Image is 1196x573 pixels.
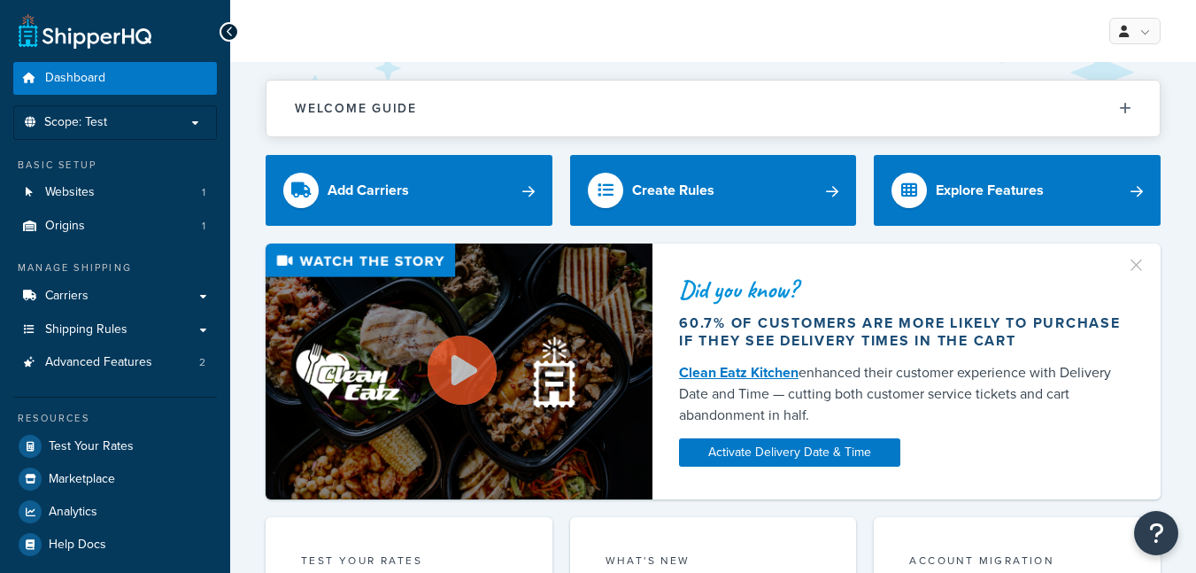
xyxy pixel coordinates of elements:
[13,529,217,561] a: Help Docs
[13,176,217,209] a: Websites1
[49,505,97,520] span: Analytics
[13,62,217,95] a: Dashboard
[328,178,409,203] div: Add Carriers
[49,439,134,454] span: Test Your Rates
[45,289,89,304] span: Carriers
[266,81,1160,136] button: Welcome Guide
[909,553,1125,573] div: Account Migration
[295,102,417,115] h2: Welcome Guide
[13,496,217,528] a: Analytics
[45,71,105,86] span: Dashboard
[301,553,517,573] div: Test your rates
[936,178,1044,203] div: Explore Features
[13,314,217,346] a: Shipping Rules
[1134,511,1178,555] button: Open Resource Center
[199,355,205,370] span: 2
[606,553,822,573] div: What's New
[13,346,217,379] li: Advanced Features
[49,538,106,553] span: Help Docs
[13,210,217,243] li: Origins
[266,244,652,499] img: Video thumbnail
[202,219,205,234] span: 1
[13,280,217,313] a: Carriers
[679,362,1134,426] div: enhanced their customer experience with Delivery Date and Time — cutting both customer service ti...
[13,210,217,243] a: Origins1
[13,176,217,209] li: Websites
[13,346,217,379] a: Advanced Features2
[49,472,115,487] span: Marketplace
[45,185,95,200] span: Websites
[874,155,1161,226] a: Explore Features
[44,115,107,130] span: Scope: Test
[45,219,85,234] span: Origins
[632,178,714,203] div: Create Rules
[13,463,217,495] a: Marketplace
[570,155,857,226] a: Create Rules
[13,430,217,462] a: Test Your Rates
[202,185,205,200] span: 1
[45,355,152,370] span: Advanced Features
[13,158,217,173] div: Basic Setup
[679,314,1134,350] div: 60.7% of customers are more likely to purchase if they see delivery times in the cart
[679,362,799,383] a: Clean Eatz Kitchen
[679,438,900,467] a: Activate Delivery Date & Time
[45,322,127,337] span: Shipping Rules
[13,260,217,275] div: Manage Shipping
[266,155,552,226] a: Add Carriers
[679,277,1134,302] div: Did you know?
[13,411,217,426] div: Resources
